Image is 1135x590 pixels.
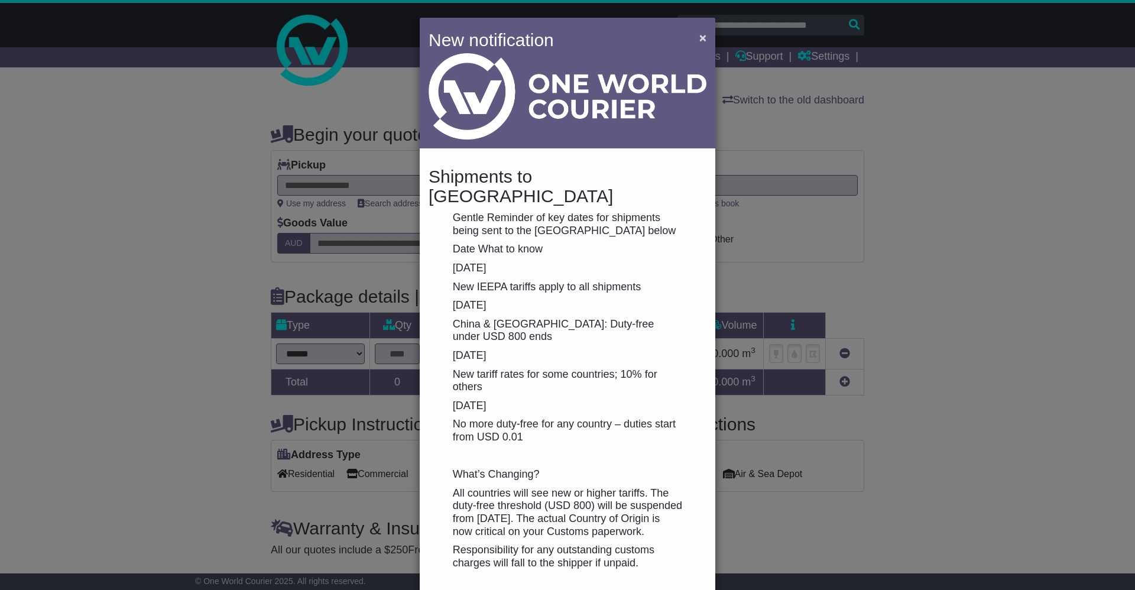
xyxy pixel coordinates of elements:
[453,544,682,569] p: Responsibility for any outstanding customs charges will fall to the shipper if unpaid.
[429,53,706,140] img: Light
[693,25,712,50] button: Close
[453,487,682,538] p: All countries will see new or higher tariffs. The duty-free threshold (USD 800) will be suspended...
[453,262,682,275] p: [DATE]
[429,27,682,53] h4: New notification
[453,468,682,481] p: What’s Changing?
[699,31,706,44] span: ×
[453,318,682,343] p: China & [GEOGRAPHIC_DATA]: Duty-free under USD 800 ends
[453,299,682,312] p: [DATE]
[453,418,682,443] p: No more duty-free for any country – duties start from USD 0.01
[453,243,682,256] p: Date What to know
[453,281,682,294] p: New IEEPA tariffs apply to all shipments
[453,368,682,394] p: New tariff rates for some countries; 10% for others
[429,167,706,206] h4: Shipments to [GEOGRAPHIC_DATA]
[453,349,682,362] p: [DATE]
[453,212,682,237] p: Gentle Reminder of key dates for shipments being sent to the [GEOGRAPHIC_DATA] below
[453,400,682,413] p: [DATE]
